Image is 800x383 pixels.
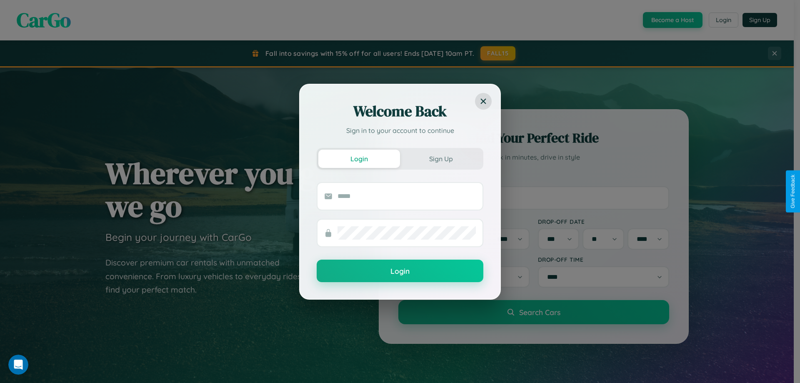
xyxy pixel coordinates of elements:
[317,101,483,121] h2: Welcome Back
[8,355,28,375] iframe: Intercom live chat
[317,125,483,135] p: Sign in to your account to continue
[400,150,482,168] button: Sign Up
[790,175,796,208] div: Give Feedback
[317,260,483,282] button: Login
[318,150,400,168] button: Login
